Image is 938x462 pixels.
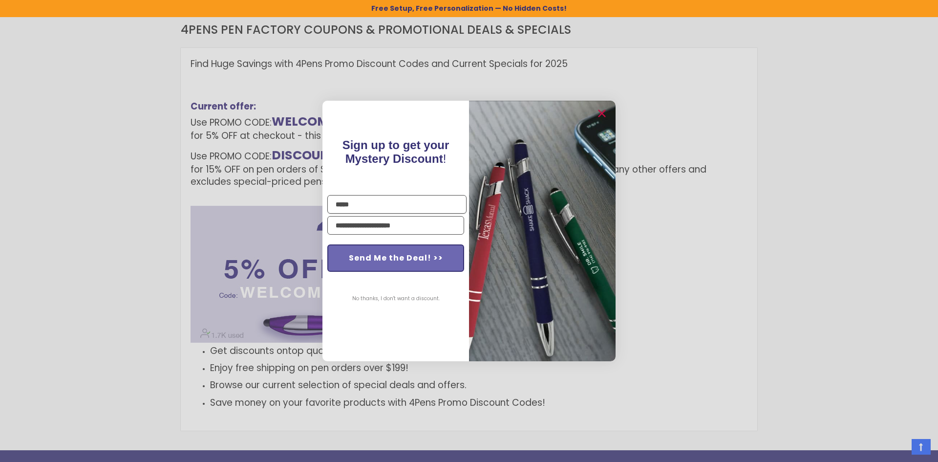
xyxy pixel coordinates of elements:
button: Close dialog [594,106,610,121]
button: No thanks, I don't want a discount. [347,286,445,311]
img: pop-up-image [469,101,616,361]
span: Sign up to get your Mystery Discount [342,138,449,165]
span: ! [342,138,449,165]
button: Send Me the Deal! >> [327,244,464,272]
